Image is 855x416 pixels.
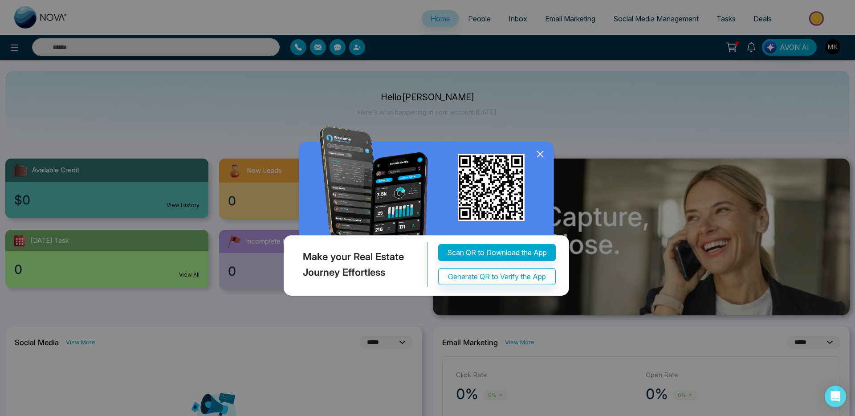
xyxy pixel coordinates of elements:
[438,268,556,285] button: Generate QR to Verify the App
[458,154,525,221] img: qr_for_download_app.png
[438,244,556,261] button: Scan QR to Download the App
[281,126,574,300] img: QRModal
[825,386,846,407] div: Open Intercom Messenger
[281,242,427,287] div: Make your Real Estate Journey Effortless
